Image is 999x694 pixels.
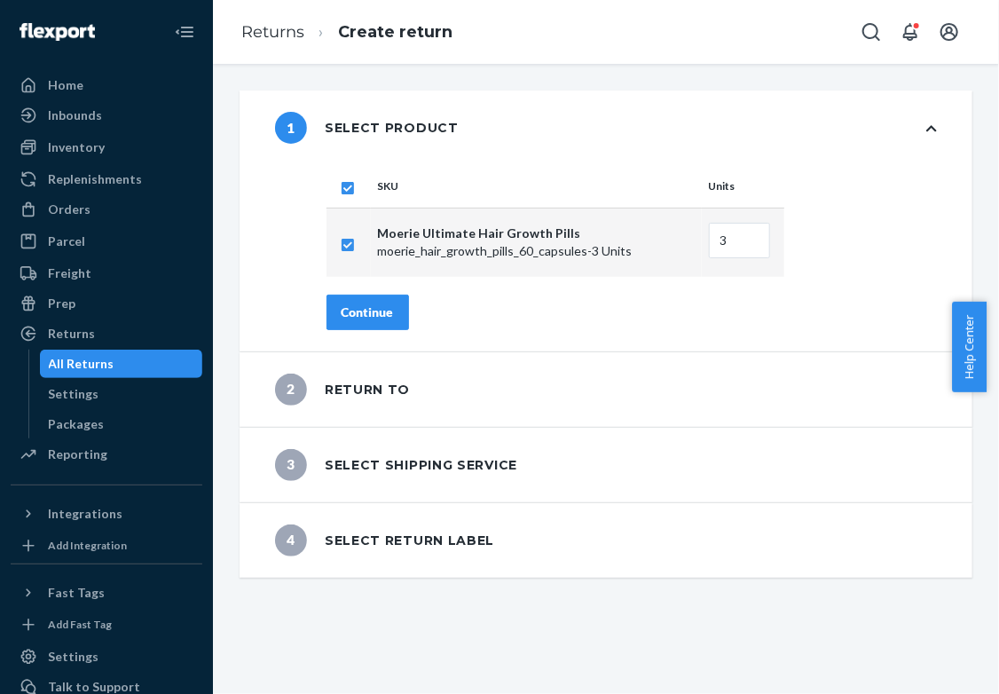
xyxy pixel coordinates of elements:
[853,14,889,50] button: Open Search Box
[48,106,102,124] div: Inbounds
[11,259,202,288] a: Freight
[709,223,770,258] input: Enter quantity
[326,295,409,330] button: Continue
[40,410,203,438] a: Packages
[371,165,702,208] th: SKU
[20,23,95,41] img: Flexport logo
[275,524,307,556] span: 4
[11,71,202,99] a: Home
[48,233,85,250] div: Parcel
[11,227,202,256] a: Parcel
[893,14,928,50] button: Open notifications
[11,440,202,469] a: Reporting
[275,449,517,481] div: Select shipping service
[11,535,202,556] a: Add Integration
[11,319,202,348] a: Returns
[378,242,695,260] p: moerie_hair_growth_pills_60_capsules - 3 Units
[48,295,75,312] div: Prep
[48,505,122,523] div: Integrations
[48,538,127,553] div: Add Integration
[338,22,452,42] a: Create return
[11,101,202,130] a: Inbounds
[275,112,459,144] div: Select product
[11,500,202,528] button: Integrations
[275,524,494,556] div: Select return label
[48,446,107,463] div: Reporting
[48,201,90,218] div: Orders
[275,374,410,406] div: Return to
[227,6,467,59] ol: breadcrumbs
[48,584,105,602] div: Fast Tags
[11,133,202,162] a: Inventory
[11,195,202,224] a: Orders
[48,138,105,156] div: Inventory
[48,617,112,632] div: Add Fast Tag
[48,170,142,188] div: Replenishments
[11,289,202,318] a: Prep
[275,374,307,406] span: 2
[342,304,394,321] div: Continue
[11,165,202,193] a: Replenishments
[49,385,99,403] div: Settings
[49,415,105,433] div: Packages
[40,350,203,378] a: All Returns
[702,165,784,208] th: Units
[48,325,95,343] div: Returns
[275,449,307,481] span: 3
[275,112,307,144] span: 1
[49,355,114,373] div: All Returns
[167,14,202,50] button: Close Navigation
[378,225,695,242] p: Moerie Ultimate Hair Growth Pills
[932,14,967,50] button: Open account menu
[11,643,202,671] a: Settings
[48,76,83,94] div: Home
[11,579,202,607] button: Fast Tags
[40,380,203,408] a: Settings
[952,302,987,392] button: Help Center
[48,648,98,666] div: Settings
[48,264,91,282] div: Freight
[241,22,304,42] a: Returns
[11,614,202,635] a: Add Fast Tag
